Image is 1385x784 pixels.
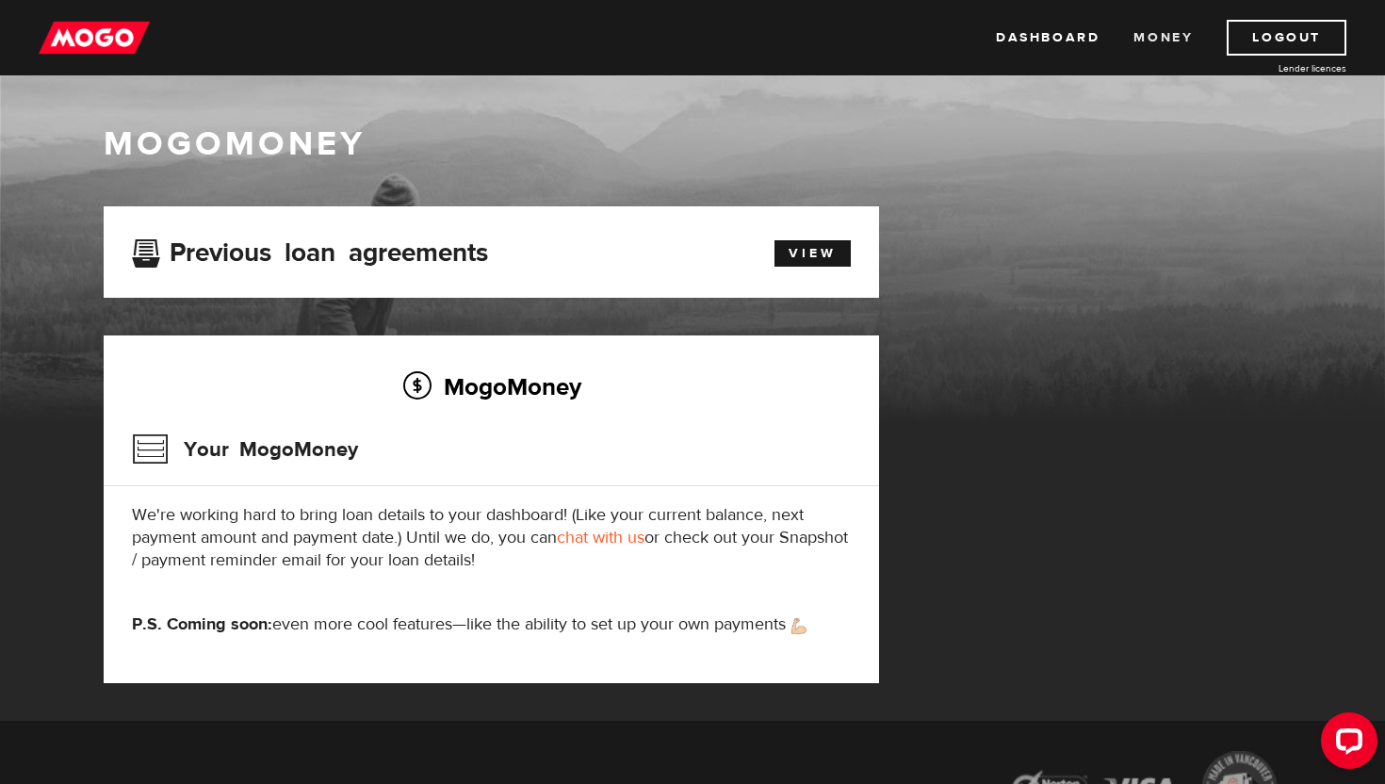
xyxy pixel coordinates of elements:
a: Logout [1227,20,1346,56]
iframe: LiveChat chat widget [1306,705,1385,784]
a: chat with us [557,527,644,548]
h3: Previous loan agreements [132,237,488,262]
a: Dashboard [996,20,1100,56]
p: We're working hard to bring loan details to your dashboard! (Like your current balance, next paym... [132,504,851,572]
a: Lender licences [1205,61,1346,75]
p: even more cool features—like the ability to set up your own payments [132,613,851,636]
h3: Your MogoMoney [132,425,358,474]
h2: MogoMoney [132,367,851,406]
a: Money [1133,20,1193,56]
strong: P.S. Coming soon: [132,613,272,635]
h1: MogoMoney [104,124,1281,164]
img: strong arm emoji [791,618,807,634]
img: mogo_logo-11ee424be714fa7cbb0f0f49df9e16ec.png [39,20,150,56]
a: View [774,240,851,267]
